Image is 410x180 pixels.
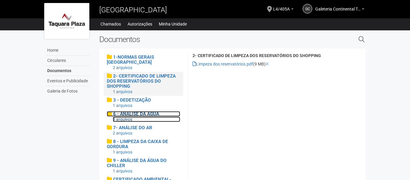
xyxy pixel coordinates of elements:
[113,89,180,94] div: 1 arquivos
[113,117,180,122] div: 3 arquivos
[107,73,176,89] span: 2- CERTIFICADO DE LIMPEZA DOS RESERVATÓRIOS DO SHOPPING
[100,20,121,28] a: Chamados
[107,54,154,65] span: 1-NORMAS GERAIS [GEOGRAPHIC_DATA]
[107,158,167,168] span: 9 - ANÁLISE DA ÁGUA DO CHILLER
[107,125,180,136] a: 7- ANÁLISE DO AR 2 arquivos
[303,4,312,14] a: GC
[46,45,90,56] a: Home
[113,111,159,117] span: 6 - ANÁLISE DA ÁGUA
[99,6,167,14] span: [GEOGRAPHIC_DATA]
[107,97,180,108] a: 3 - DEDETIZAÇÃO 1 arquivos
[193,61,361,67] div: (9 MB)
[315,8,364,12] a: Galeteria Continental Taquara
[113,65,180,70] div: 2 arquivos
[46,66,90,76] a: Documentos
[113,130,180,136] div: 2 arquivos
[107,139,168,149] span: 8 - LIMPEZA DA CAIXA DE GORDURA
[107,54,180,70] a: 1-NORMAS GERAIS [GEOGRAPHIC_DATA] 2 arquivos
[273,8,294,12] a: L4/405A
[113,97,151,103] span: 3 - DEDETIZAÇÃO
[113,125,152,130] span: 7- ANÁLISE DO AR
[46,56,90,66] a: Circulares
[46,86,90,96] a: Galeria de Fotos
[99,35,297,44] h2: Documentos
[266,62,269,66] a: Excluir
[315,1,360,11] span: Galeteria Continental Taquara
[159,20,187,28] a: Minha Unidade
[193,62,253,66] a: Limpeza dos reservatórios.pdf
[107,73,180,94] a: 2- CERTIFICADO DE LIMPEZA DOS RESERVATÓRIOS DO SHOPPING 1 arquivos
[113,103,180,108] div: 1 arquivos
[273,1,290,11] span: L4/405A
[193,53,321,58] strong: 2- CERTIFICADO DE LIMPEZA DOS RESERVATÓRIOS DO SHOPPING
[107,139,180,155] a: 8 - LIMPEZA DA CAIXA DE GORDURA 1 arquivos
[113,149,180,155] div: 1 arquivos
[128,20,152,28] a: Autorizações
[44,3,89,39] img: logo.jpg
[46,76,90,86] a: Eventos e Publicidade
[107,111,180,122] a: 6 - ANÁLISE DA ÁGUA 3 arquivos
[113,168,180,174] div: 1 arquivos
[107,158,180,174] a: 9 - ANÁLISE DA ÁGUA DO CHILLER 1 arquivos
